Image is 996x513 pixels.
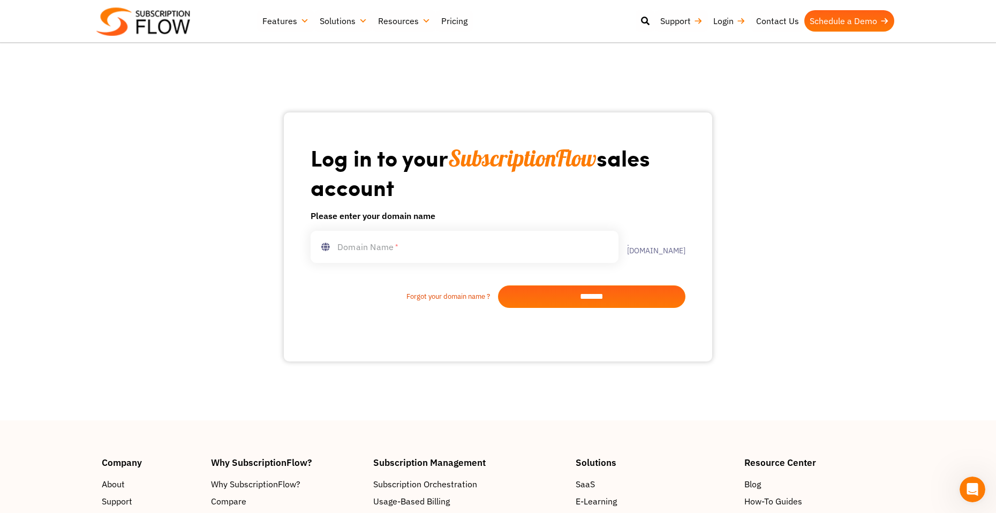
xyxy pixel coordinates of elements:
span: How-To Guides [744,495,802,508]
a: Support [655,10,708,32]
span: Why SubscriptionFlow? [211,478,300,491]
h4: Solutions [576,458,734,467]
span: Blog [744,478,761,491]
a: Support [102,495,200,508]
a: SaaS [576,478,734,491]
iframe: Intercom live chat [960,477,985,502]
a: Contact Us [751,10,804,32]
a: About [102,478,200,491]
span: SubscriptionFlow [448,144,597,172]
h4: Company [102,458,200,467]
a: Blog [744,478,894,491]
span: Usage-Based Billing [373,495,450,508]
span: SaaS [576,478,595,491]
h4: Why SubscriptionFlow? [211,458,363,467]
a: Usage-Based Billing [373,495,565,508]
img: Subscriptionflow [96,7,190,36]
h4: Subscription Management [373,458,565,467]
label: .[DOMAIN_NAME] [618,239,685,254]
a: Features [257,10,314,32]
a: E-Learning [576,495,734,508]
a: Forgot your domain name ? [311,291,498,302]
span: Compare [211,495,246,508]
a: Resources [373,10,436,32]
h4: Resource Center [744,458,894,467]
a: Solutions [314,10,373,32]
a: Schedule a Demo [804,10,894,32]
h6: Please enter your domain name [311,209,685,222]
h1: Log in to your sales account [311,144,685,201]
span: Subscription Orchestration [373,478,477,491]
span: Support [102,495,132,508]
a: Why SubscriptionFlow? [211,478,363,491]
a: Login [708,10,751,32]
span: About [102,478,125,491]
a: How-To Guides [744,495,894,508]
a: Compare [211,495,363,508]
span: E-Learning [576,495,617,508]
a: Pricing [436,10,473,32]
a: Subscription Orchestration [373,478,565,491]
